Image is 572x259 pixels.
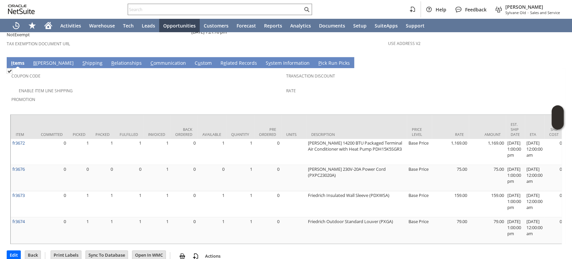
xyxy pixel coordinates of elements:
span: Analytics [290,22,311,29]
div: Back Ordered [175,127,192,137]
td: 159.00 [469,191,506,217]
a: Customers [200,19,233,32]
td: 0 [115,165,143,191]
td: [PERSON_NAME] 14200 BTU Packaged Terminal Air Conditioner with Heat Pump PDH15K5SGR3 [306,139,407,165]
span: Documents [319,22,345,29]
td: 0 [254,139,281,165]
span: Support [406,22,425,29]
td: [DATE] 12:00:00 am [525,191,544,217]
div: Quantity [231,132,249,137]
td: Friedrich Outdoor Standard Louver (PXGA) [306,217,407,244]
td: 0 [197,165,226,191]
span: Help [436,6,446,13]
a: Shipping [81,60,104,67]
a: Promotion [11,97,35,102]
span: Oracle Guided Learning Widget. To move around, please hold and drag [552,118,564,130]
span: Feedback [465,6,487,13]
span: u [198,60,201,66]
span: Reports [264,22,282,29]
span: NotExempt [7,32,30,38]
svg: Search [303,5,311,13]
td: 1 [197,191,226,217]
span: Forecast [237,22,256,29]
a: System Information [264,60,311,67]
td: 1 [90,139,115,165]
td: 0 [544,191,564,217]
td: 1 [143,191,170,217]
td: 0 [544,217,564,244]
a: Tax Exemption Document URL [7,41,70,47]
span: SuiteApps [375,22,398,29]
td: 0 [254,191,281,217]
span: Tech [123,22,134,29]
td: Base Price [407,191,432,217]
td: 0 [544,139,564,165]
td: Base Price [407,165,432,191]
td: [DATE] 1:00:00 pm [506,139,525,165]
a: Leads [138,19,159,32]
a: Setup [349,19,371,32]
span: Setup [353,22,367,29]
svg: Home [44,21,52,30]
td: 0 [170,191,197,217]
td: 0 [170,139,197,165]
td: 1,169.00 [469,139,506,165]
img: Checked [7,68,12,74]
a: Enable Item Line Shipping [19,88,73,94]
span: Activities [60,22,81,29]
div: Committed [41,132,63,137]
a: Use Address V2 [388,41,421,46]
td: 1 [115,191,143,217]
td: 0 [36,139,68,165]
td: 1 [143,165,170,191]
span: [PERSON_NAME] [505,4,560,10]
div: Invoiced [148,132,165,137]
span: C [150,60,153,66]
span: I [11,60,13,66]
a: Transaction Discount [286,73,335,79]
a: Communication [149,60,188,67]
a: Related Records [219,60,259,67]
a: Support [402,19,429,32]
td: 1 [68,139,90,165]
span: B [33,60,36,66]
div: Item [16,132,31,137]
td: 0 [36,191,68,217]
iframe: Click here to launch Oracle Guided Learning Help Panel [552,105,564,129]
input: Search [128,5,303,13]
div: Rate [437,132,464,137]
td: [DATE] 1:00:00 pm [506,191,525,217]
span: S [82,60,85,66]
td: [DATE] 12:00:00 am [525,217,544,244]
a: Forecast [233,19,260,32]
div: Amount [474,132,501,137]
td: 79.00 [469,217,506,244]
span: [DATE] 7:21:10 pm [191,29,227,35]
td: 1 [68,191,90,217]
td: Friedrich Insulated Wall Sleeve (PDXWSA) [306,191,407,217]
td: 1 [143,139,170,165]
td: 0 [170,165,197,191]
td: Base Price [407,139,432,165]
svg: Recent Records [12,21,20,30]
svg: logo [8,5,35,14]
a: Activities [56,19,85,32]
a: Recent Records [8,19,24,32]
a: fr3676 [12,166,25,172]
div: Picked [73,132,85,137]
a: fr3672 [12,140,25,146]
td: 0 [254,217,281,244]
td: [DATE] 1:00:00 pm [506,165,525,191]
a: Reports [260,19,286,32]
td: 159.00 [432,191,469,217]
a: Home [40,19,56,32]
a: Custom [193,60,213,67]
div: Fulfilled [120,132,138,137]
a: fr3674 [12,218,25,224]
span: P [318,60,321,66]
span: Opportunities [163,22,196,29]
td: 1 [226,139,254,165]
svg: Shortcuts [28,21,36,30]
div: Description [311,132,402,137]
div: Est. Ship Date [511,122,520,137]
